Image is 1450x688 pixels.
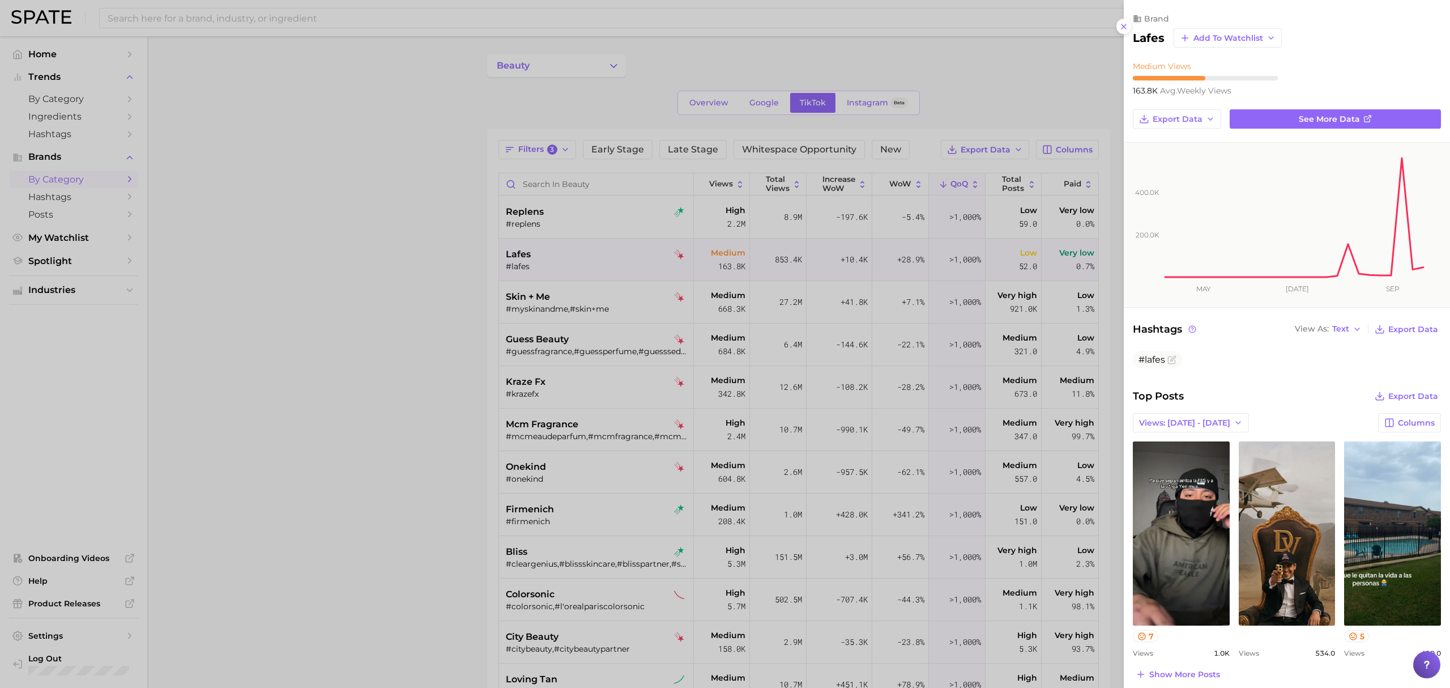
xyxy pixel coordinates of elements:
[1344,649,1364,657] span: Views
[1332,326,1349,332] span: Text
[1378,413,1441,432] button: Columns
[1295,326,1329,332] span: View As
[1372,388,1441,404] button: Export Data
[1372,321,1441,337] button: Export Data
[1315,649,1335,657] span: 534.0
[1133,649,1153,657] span: Views
[1136,231,1159,239] tspan: 200.0k
[1421,649,1441,657] span: 419.0
[1196,284,1211,293] tspan: May
[1144,14,1169,24] span: brand
[1239,649,1259,657] span: Views
[1133,76,1278,80] div: 5 / 10
[1133,31,1165,45] h2: lafes
[1388,392,1438,401] span: Export Data
[1167,355,1176,364] button: Flag as miscategorized or irrelevant
[1214,649,1230,657] span: 1.0k
[1174,28,1282,48] button: Add to Watchlist
[1292,322,1364,337] button: View AsText
[1299,114,1360,124] span: See more data
[1193,33,1263,43] span: Add to Watchlist
[1138,354,1165,365] span: #lafes
[1133,666,1223,682] button: Show more posts
[1139,418,1230,428] span: Views: [DATE] - [DATE]
[1386,284,1400,293] tspan: Sep
[1160,86,1231,96] span: weekly views
[1133,630,1158,642] button: 7
[1149,670,1220,679] span: Show more posts
[1388,325,1438,334] span: Export Data
[1133,388,1184,404] span: Top Posts
[1230,109,1441,129] a: See more data
[1133,109,1221,129] button: Export Data
[1133,61,1278,71] div: Medium Views
[1286,284,1309,293] tspan: [DATE]
[1344,630,1369,642] button: 5
[1133,86,1160,96] span: 163.8k
[1160,86,1177,96] abbr: average
[1133,413,1249,432] button: Views: [DATE] - [DATE]
[1133,321,1198,337] span: Hashtags
[1135,188,1159,197] tspan: 400.0k
[1153,114,1202,124] span: Export Data
[1398,418,1435,428] span: Columns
